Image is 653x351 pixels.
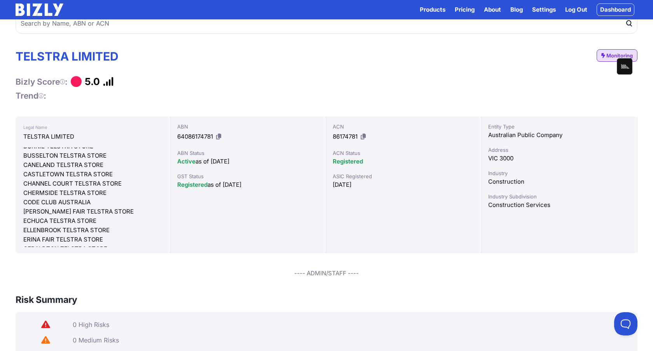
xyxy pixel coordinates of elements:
[16,294,77,306] h3: Risk Summary
[488,169,631,177] div: Industry
[23,179,163,188] div: CHANNEL COURT TELSTRA STORE
[23,160,163,170] div: CANELAND TELSTRA STORE
[85,76,100,87] h1: 5.0
[488,146,631,154] div: Address
[16,76,68,87] h1: Bizly Score :
[177,158,196,165] span: Active
[23,188,163,198] div: CHERMSIDE TELSTRA STORE
[488,200,631,210] div: Construction Services
[614,312,637,335] iframe: Toggle Customer Support
[510,5,523,14] a: Blog
[333,149,475,157] div: ACN Status
[16,49,119,63] h1: TELSTRA LIMITED
[532,5,556,14] a: Settings
[488,193,631,200] div: Industry Subdivision
[23,216,163,226] div: ECHUCA TELSTRA STORE
[177,123,320,130] div: ABN
[16,269,637,278] div: ---- ADMIN/STAFF ----
[488,130,631,140] div: Australian Public Company
[73,336,631,344] div: 0 Medium Risks
[23,170,163,179] div: CASTLETOWN TELSTRA STORE
[73,321,631,328] div: 0 High Risks
[23,151,163,160] div: BUSSELTON TELSTRA STORE
[484,5,501,14] a: About
[177,181,208,188] span: Registered
[23,235,163,244] div: ERINA FAIR TELSTRA STORE
[597,3,634,16] a: Dashboard
[23,207,163,216] div: [PERSON_NAME] FAIR TELSTRA STORE
[333,158,363,165] span: Registered
[23,132,163,141] div: TELSTRA LIMITED
[488,177,631,186] div: Construction
[488,123,631,130] div: Entity Type
[333,180,475,189] div: [DATE]
[488,154,631,163] div: VIC 3000
[455,5,475,14] a: Pricing
[23,226,163,235] div: ELLENBROOK TELSTRA STORE
[23,123,163,132] div: Legal Name
[177,149,320,157] div: ABN Status
[177,180,320,189] div: as of [DATE]
[333,172,475,180] div: ASIC Registered
[16,13,637,34] input: Search by Name, ABN or ACN
[333,133,358,140] span: 86174781
[597,49,637,62] a: Monitoring
[23,244,163,254] div: GERALDTON TELSTRA STORE
[565,5,587,14] a: Log Out
[177,172,320,180] div: GST Status
[333,123,475,130] div: ACN
[177,157,320,166] div: as of [DATE]
[16,90,46,101] h1: Trend :
[177,133,213,140] span: 64086174781
[23,198,163,207] div: CODE CLUB AUSTRALIA
[420,5,445,14] button: Products
[606,52,633,59] span: Monitoring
